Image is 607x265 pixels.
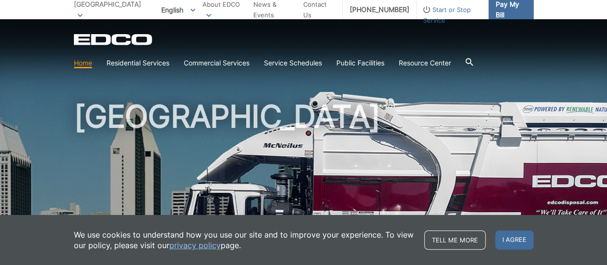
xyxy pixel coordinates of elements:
p: We use cookies to understand how you use our site and to improve your experience. To view our pol... [74,229,415,251]
a: Public Facilities [336,58,384,68]
a: Commercial Services [184,58,250,68]
a: Resource Center [399,58,451,68]
span: English [154,2,202,18]
a: Home [74,58,92,68]
a: Tell me more [424,230,486,250]
a: Residential Services [107,58,169,68]
a: privacy policy [169,240,221,251]
span: I agree [495,230,534,250]
a: Service Schedules [264,58,322,68]
a: EDCD logo. Return to the homepage. [74,34,154,45]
